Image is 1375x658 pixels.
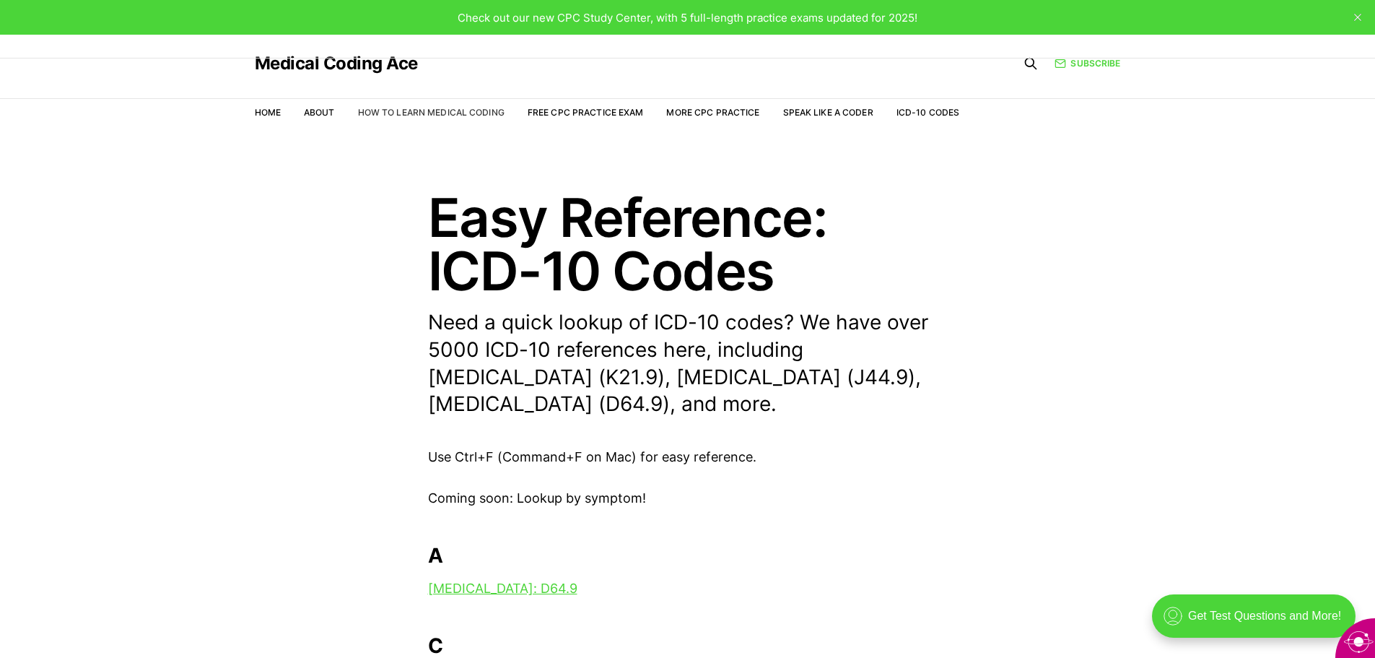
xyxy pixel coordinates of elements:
[255,107,281,118] a: Home
[428,447,948,468] p: Use Ctrl+F (Command+F on Mac) for easy reference.
[428,191,948,298] h1: Easy Reference: ICD-10 Codes
[1055,56,1120,70] a: Subscribe
[428,544,948,567] h2: A
[528,107,644,118] a: Free CPC Practice Exam
[428,581,577,596] a: [MEDICAL_DATA]: D64.9
[1140,587,1375,658] iframe: portal-trigger
[255,55,418,72] a: Medical Coding Ace
[428,634,948,657] h2: C
[304,107,335,118] a: About
[1346,6,1369,29] button: close
[428,309,948,418] p: Need a quick lookup of ICD-10 codes? We have over 5000 ICD-10 references here, including [MEDICAL...
[896,107,959,118] a: ICD-10 Codes
[666,107,759,118] a: More CPC Practice
[428,488,948,509] p: Coming soon: Lookup by symptom!
[358,107,505,118] a: How to Learn Medical Coding
[783,107,873,118] a: Speak Like a Coder
[458,11,917,25] span: Check out our new CPC Study Center, with 5 full-length practice exams updated for 2025!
